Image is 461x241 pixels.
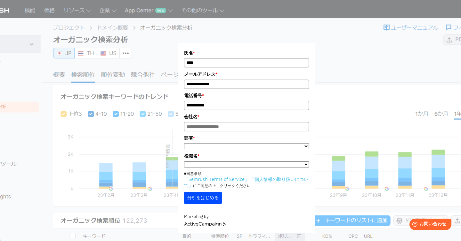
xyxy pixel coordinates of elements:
a: 「個人情報の取り扱いについて」 [184,176,308,188]
label: 役職名 [184,152,309,159]
label: 氏名 [184,50,309,57]
label: 会社名 [184,113,309,120]
div: Marketing by [184,214,309,220]
a: 「Semrush Terms of Service」 [184,176,249,182]
label: 部署 [184,135,309,142]
p: ■同意事項 にご同意の上、クリックください [184,171,309,189]
button: 分析をはじめる [184,192,222,204]
label: 電話番号 [184,92,309,99]
label: メールアドレス [184,71,309,78]
iframe: Help widget launcher [404,216,454,234]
